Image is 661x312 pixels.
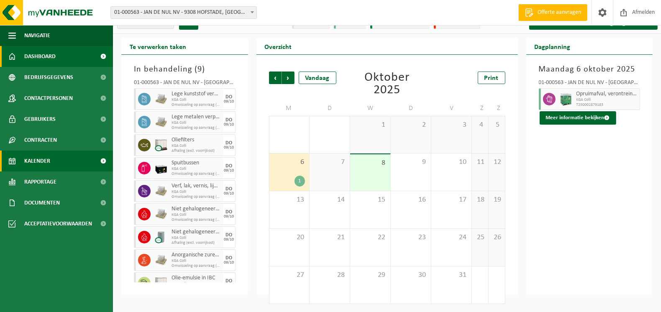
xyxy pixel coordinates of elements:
[224,261,234,265] div: 09/10
[484,75,499,82] span: Print
[314,271,346,280] span: 28
[436,120,467,130] span: 3
[476,158,484,167] span: 11
[155,254,167,266] img: LP-PA-00000-WDN-11
[111,7,256,18] span: 01-000563 - JAN DE NUL NV - 9308 HOFSTADE, TRAGEL 60
[172,217,221,222] span: Omwisseling op aanvraag (excl. voorrijkost)
[24,25,50,46] span: Navigatie
[24,151,50,171] span: Kalender
[476,233,484,242] span: 25
[310,101,350,116] td: D
[535,8,583,17] span: Offerte aanvragen
[110,6,257,19] span: 01-000563 - JAN DE NUL NV - 9308 HOFSTADE, TRAGEL 60
[24,130,57,151] span: Contracten
[314,233,346,242] span: 21
[560,92,572,106] img: PB-HB-1400-HPE-GN-11
[225,164,232,169] div: DO
[518,4,587,21] a: Offerte aanvragen
[172,148,221,153] span: Afhaling (excl. voorrijkost)
[314,158,346,167] span: 7
[172,137,221,143] span: Oliefilters
[172,212,221,217] span: KGA Colli
[540,111,616,125] button: Meer informatie bekijken
[274,233,305,242] span: 20
[436,158,467,167] span: 10
[172,114,221,120] span: Lege metalen verpakkingen van verf en/of inkt (schraapschoon)
[172,125,221,130] span: Omwisseling op aanvraag (excl. voorrijkost)
[121,38,195,54] h2: Te verwerken taken
[274,195,305,205] span: 13
[155,93,167,105] img: LP-PA-00000-WDN-11
[24,171,56,192] span: Rapportage
[295,176,305,187] div: 1
[436,233,467,242] span: 24
[282,72,295,84] span: Volgende
[478,72,505,84] a: Print
[172,240,221,246] span: Afhaling (excl. voorrijkost)
[172,235,221,240] span: KGA Colli
[172,229,221,235] span: Niet gehalogeneerde solventen - hoogcalorisch in 200lt-vat
[493,195,501,205] span: 19
[431,101,472,116] td: V
[224,123,234,127] div: 09/10
[172,252,221,258] span: Anorganische zuren vloeibaar in kleinverpakking
[134,80,236,88] div: 01-000563 - JAN DE NUL NV - [GEOGRAPHIC_DATA]
[350,72,423,97] div: Oktober 2025
[172,183,221,189] span: Verf, lak, vernis, lijm en inkt, industrieel in kleinverpakking
[476,195,484,205] span: 18
[395,158,427,167] span: 9
[225,279,232,284] div: DO
[224,146,234,150] div: 09/10
[274,158,305,167] span: 6
[224,169,234,173] div: 09/10
[225,95,232,100] div: DO
[225,256,232,261] div: DO
[172,275,221,281] span: Olie-emulsie in IBC
[489,101,505,116] td: Z
[155,231,167,243] img: LP-LD-00200-CU
[134,63,236,76] h3: In behandeling ( )
[269,101,310,116] td: M
[24,46,56,67] span: Dashboard
[155,277,167,289] img: PB-IC-CU
[155,185,167,197] img: LP-PA-00000-WDN-11
[436,271,467,280] span: 31
[299,72,336,84] div: Vandaag
[155,208,167,220] img: LP-PA-00000-WDN-11
[436,195,467,205] span: 17
[539,63,641,76] h3: Maandag 6 oktober 2025
[224,100,234,104] div: 09/10
[172,263,221,269] span: Omwisseling op aanvraag (excl. voorrijkost)
[225,118,232,123] div: DO
[224,215,234,219] div: 09/10
[576,97,638,102] span: KGA Colli
[225,187,232,192] div: DO
[24,213,92,234] span: Acceptatievoorwaarden
[172,160,221,166] span: Spuitbussen
[493,158,501,167] span: 12
[395,233,427,242] span: 23
[172,166,221,171] span: KGA Colli
[269,72,282,84] span: Vorige
[354,159,386,168] span: 8
[24,192,60,213] span: Documenten
[172,102,221,107] span: Omwisseling op aanvraag (excl. voorrijkost)
[476,120,484,130] span: 4
[354,120,386,130] span: 1
[576,102,638,107] span: T250002879183
[155,139,167,151] img: PB-IC-CU
[224,192,234,196] div: 09/10
[155,162,167,174] img: PB-LB-0680-HPE-BK-11
[172,143,221,148] span: KGA Colli
[172,97,221,102] span: KGA Colli
[493,233,501,242] span: 26
[576,91,638,97] span: Opruimafval, verontreinigd met olie
[172,258,221,263] span: KGA Colli
[256,38,300,54] h2: Overzicht
[155,116,167,128] img: LP-PA-00000-WDN-11
[314,195,346,205] span: 14
[472,101,489,116] td: Z
[172,194,221,199] span: Omwisseling op aanvraag (excl. voorrijkost)
[274,271,305,280] span: 27
[225,210,232,215] div: DO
